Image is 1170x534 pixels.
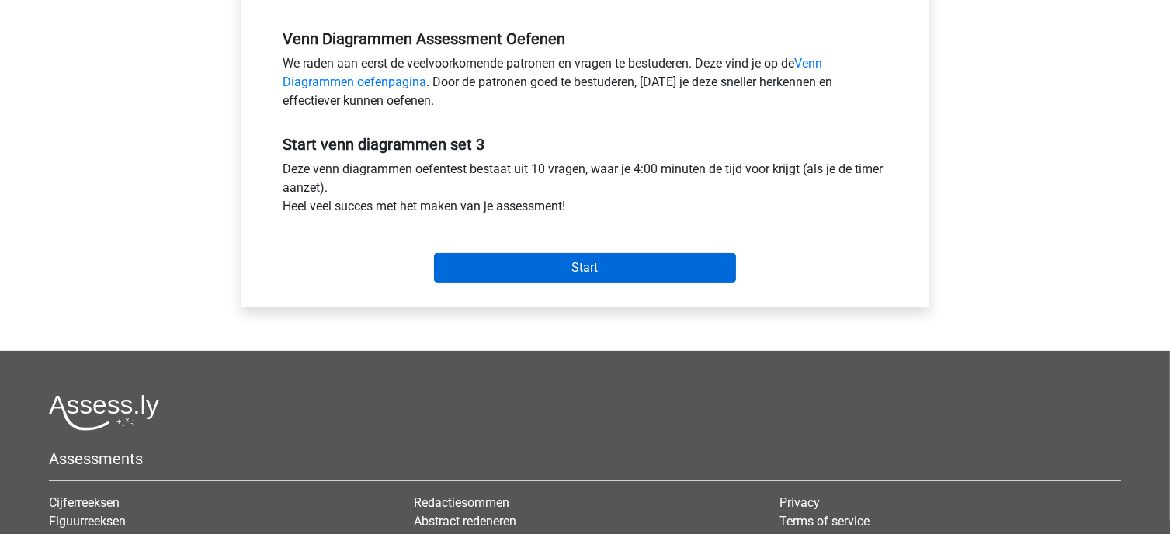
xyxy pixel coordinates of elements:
input: Start [434,253,736,283]
div: We raden aan eerst de veelvoorkomende patronen en vragen te bestuderen. Deze vind je op de . Door... [272,54,899,116]
a: Figuurreeksen [49,514,126,529]
a: Redactiesommen [414,495,509,510]
a: Cijferreeksen [49,495,120,510]
div: Deze venn diagrammen oefentest bestaat uit 10 vragen, waar je 4:00 minuten de tijd voor krijgt (a... [272,160,899,222]
h5: Start venn diagrammen set 3 [283,135,887,154]
a: Terms of service [779,514,870,529]
a: Abstract redeneren [414,514,516,529]
img: Assessly logo [49,394,159,431]
a: Privacy [779,495,820,510]
h5: Venn Diagrammen Assessment Oefenen [283,29,887,48]
h5: Assessments [49,449,1121,468]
